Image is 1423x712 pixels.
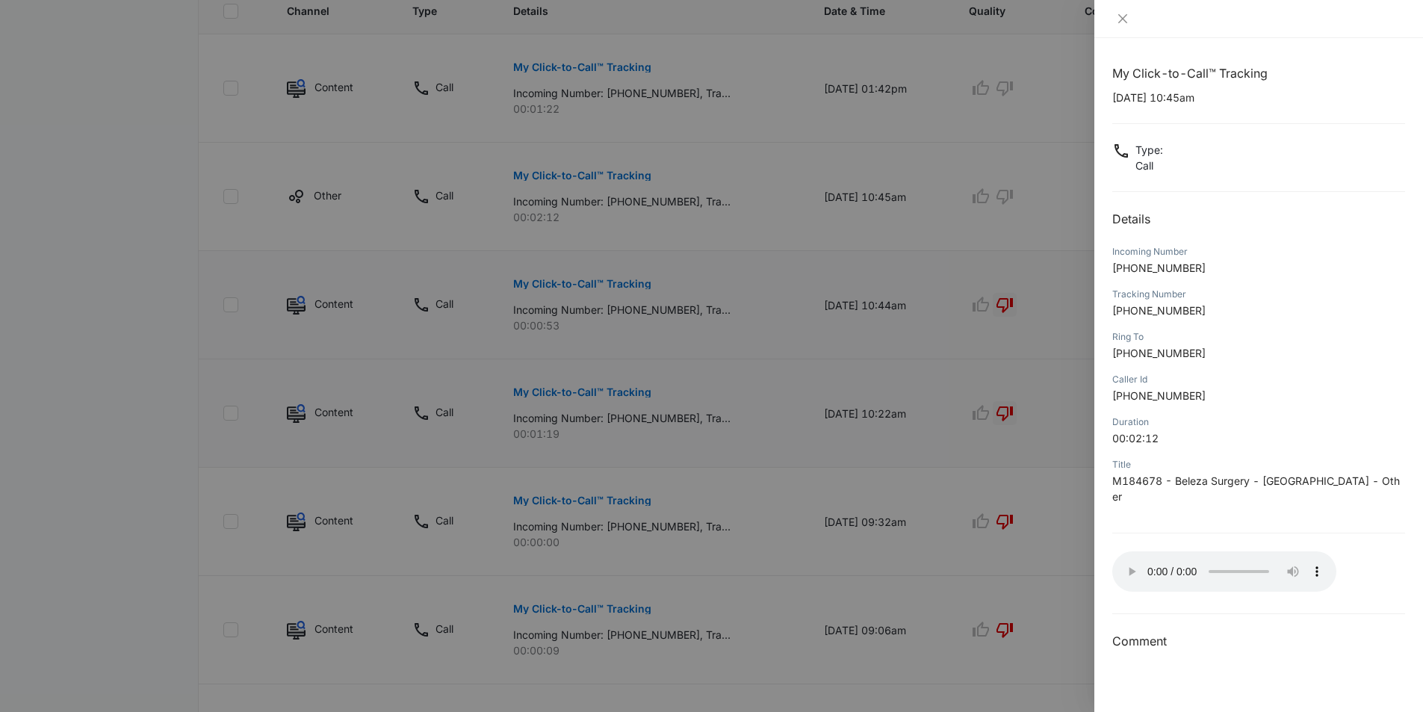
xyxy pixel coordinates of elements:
span: M184678 - Beleza Surgery - [GEOGRAPHIC_DATA] - Other [1112,474,1400,503]
h3: Comment [1112,632,1405,650]
div: Ring To [1112,330,1405,344]
div: Incoming Number [1112,245,1405,259]
button: Close [1112,12,1133,25]
span: 00:02:12 [1112,432,1159,445]
p: [DATE] 10:45am [1112,90,1405,105]
div: Caller Id [1112,373,1405,386]
p: Call [1135,158,1163,173]
span: [PHONE_NUMBER] [1112,261,1206,274]
div: Title [1112,458,1405,471]
span: [PHONE_NUMBER] [1112,304,1206,317]
p: Type : [1135,142,1163,158]
div: Tracking Number [1112,288,1405,301]
span: [PHONE_NUMBER] [1112,347,1206,359]
h1: My Click-to-Call™ Tracking [1112,64,1405,82]
h2: Details [1112,210,1405,228]
div: Duration [1112,415,1405,429]
span: [PHONE_NUMBER] [1112,389,1206,402]
span: close [1117,13,1129,25]
audio: Your browser does not support the audio tag. [1112,551,1336,592]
